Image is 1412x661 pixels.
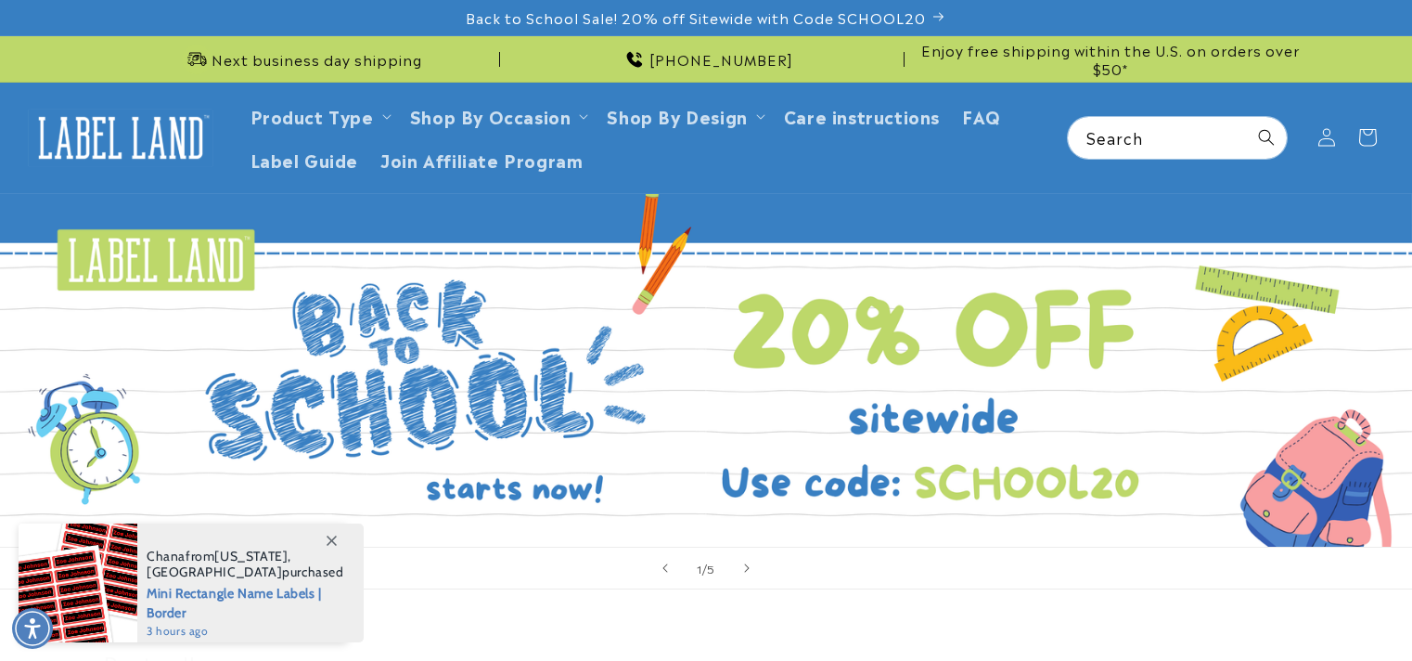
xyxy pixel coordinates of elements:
[951,94,1012,137] a: FAQ
[702,559,708,577] span: /
[1009,84,1393,577] iframe: Gorgias live chat window
[21,102,221,174] a: Label Land
[912,41,1309,77] span: Enjoy free shipping within the U.S. on orders over $50*
[912,36,1309,82] div: Announcement
[250,149,359,170] span: Label Guide
[697,559,702,577] span: 1
[147,549,344,580] span: from , purchased
[212,50,422,69] span: Next business day shipping
[399,94,597,137] summary: Shop By Occasion
[649,50,793,69] span: [PHONE_NUMBER]
[28,109,213,166] img: Label Land
[410,105,571,126] span: Shop By Occasion
[784,105,940,126] span: Care instructions
[596,94,772,137] summary: Shop By Design
[12,608,53,649] div: Accessibility Menu
[962,105,1001,126] span: FAQ
[1327,581,1393,642] iframe: Gorgias live chat messenger
[607,103,747,128] a: Shop By Design
[726,548,767,589] button: Next slide
[466,8,926,27] span: Back to School Sale! 20% off Sitewide with Code SCHOOL20
[239,94,399,137] summary: Product Type
[147,580,344,623] span: Mini Rectangle Name Labels | Border
[147,548,186,564] span: Chana
[250,103,374,128] a: Product Type
[507,36,905,82] div: Announcement
[645,548,686,589] button: Previous slide
[214,548,288,564] span: [US_STATE]
[380,149,583,170] span: Join Affiliate Program
[147,564,282,580] span: [GEOGRAPHIC_DATA]
[147,623,344,640] span: 3 hours ago
[103,36,500,82] div: Announcement
[707,559,715,577] span: 5
[773,94,951,137] a: Care instructions
[369,137,594,181] a: Join Affiliate Program
[239,137,370,181] a: Label Guide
